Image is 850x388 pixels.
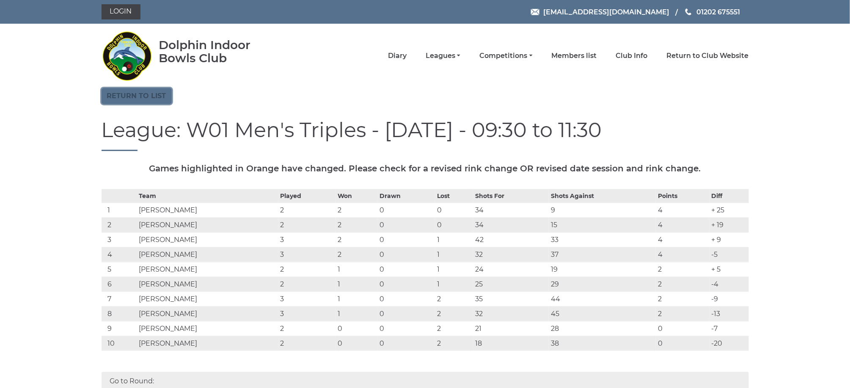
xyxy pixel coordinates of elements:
td: 45 [549,306,656,321]
td: 18 [473,336,549,351]
td: -13 [710,306,749,321]
td: 0 [656,336,710,351]
td: 0 [378,292,435,306]
td: 2 [336,217,377,232]
td: 1 [336,306,377,321]
td: 25 [473,277,549,292]
td: 9 [549,203,656,217]
td: 2 [278,277,336,292]
th: Played [278,189,336,203]
td: [PERSON_NAME] [137,262,278,277]
a: Email [EMAIL_ADDRESS][DOMAIN_NAME] [531,7,669,17]
a: Return to Club Website [667,51,749,61]
td: [PERSON_NAME] [137,336,278,351]
td: 1 [102,203,137,217]
td: 3 [102,232,137,247]
td: 1 [435,247,473,262]
td: -9 [710,292,749,306]
td: 0 [378,262,435,277]
h5: Games highlighted in Orange have changed. Please check for a revised rink change OR revised date ... [102,164,749,173]
td: 4 [656,232,710,247]
td: 2 [435,321,473,336]
td: 1 [336,292,377,306]
td: + 5 [710,262,749,277]
img: Email [531,9,539,15]
td: 3 [278,292,336,306]
td: [PERSON_NAME] [137,247,278,262]
a: Return to list [102,88,172,104]
td: 0 [378,277,435,292]
td: [PERSON_NAME] [137,306,278,321]
td: 2 [435,292,473,306]
td: 2 [656,277,710,292]
th: Diff [710,189,749,203]
a: Competitions [479,51,532,61]
td: 5 [102,262,137,277]
td: + 9 [710,232,749,247]
td: 33 [549,232,656,247]
td: 32 [473,306,549,321]
div: Dolphin Indoor Bowls Club [159,39,278,65]
td: 0 [435,203,473,217]
td: 0 [378,217,435,232]
td: 1 [435,277,473,292]
td: 32 [473,247,549,262]
td: -4 [710,277,749,292]
td: + 25 [710,203,749,217]
td: 2 [656,306,710,321]
td: 0 [378,321,435,336]
td: 1 [435,232,473,247]
td: 24 [473,262,549,277]
td: 0 [378,336,435,351]
td: 1 [336,277,377,292]
td: -5 [710,247,749,262]
td: 0 [378,232,435,247]
td: 2 [336,203,377,217]
td: 2 [278,262,336,277]
a: Phone us 01202 675551 [684,7,740,17]
td: 0 [656,321,710,336]
th: Points [656,189,710,203]
th: Shots For [473,189,549,203]
td: 2 [278,203,336,217]
td: 2 [278,321,336,336]
td: 2 [336,232,377,247]
td: [PERSON_NAME] [137,321,278,336]
a: Login [102,4,140,19]
td: 8 [102,306,137,321]
td: 21 [473,321,549,336]
td: 38 [549,336,656,351]
td: [PERSON_NAME] [137,292,278,306]
td: 3 [278,306,336,321]
td: [PERSON_NAME] [137,203,278,217]
td: 4 [656,217,710,232]
td: 2 [278,217,336,232]
td: 28 [549,321,656,336]
td: 37 [549,247,656,262]
td: 2 [102,217,137,232]
td: 10 [102,336,137,351]
td: 0 [336,321,377,336]
td: 44 [549,292,656,306]
td: 2 [656,292,710,306]
td: 15 [549,217,656,232]
td: 0 [336,336,377,351]
td: 3 [278,232,336,247]
th: Shots Against [549,189,656,203]
span: [EMAIL_ADDRESS][DOMAIN_NAME] [543,8,669,16]
td: [PERSON_NAME] [137,217,278,232]
span: 01202 675551 [696,8,740,16]
td: 2 [656,262,710,277]
th: Lost [435,189,473,203]
td: 1 [435,262,473,277]
td: [PERSON_NAME] [137,232,278,247]
td: 2 [278,336,336,351]
td: 1 [336,262,377,277]
a: Diary [388,51,407,61]
a: Members list [552,51,597,61]
td: 6 [102,277,137,292]
td: [PERSON_NAME] [137,277,278,292]
a: Club Info [616,51,648,61]
td: 4 [102,247,137,262]
a: Leagues [426,51,460,61]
